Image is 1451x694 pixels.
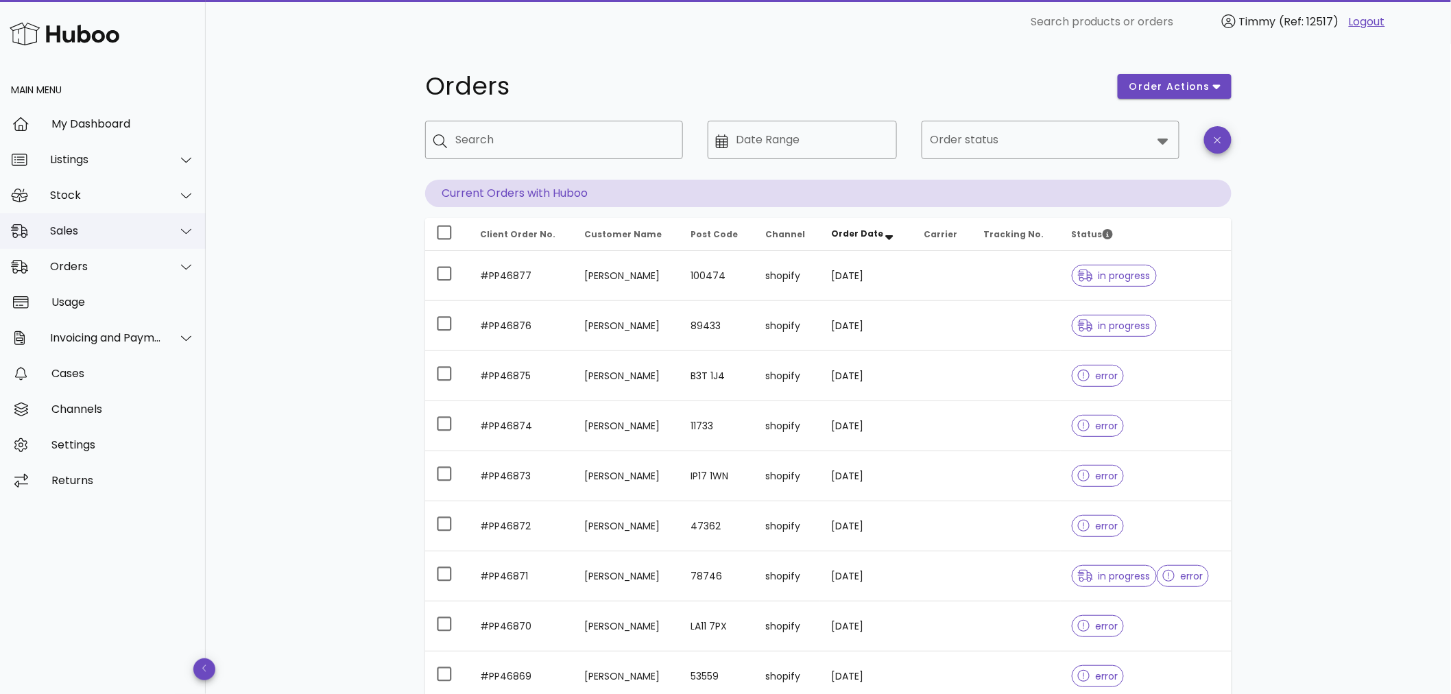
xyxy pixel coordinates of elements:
span: Tracking No. [983,228,1044,240]
td: 47362 [680,501,754,551]
th: Order Date: Sorted descending. Activate to remove sorting. [820,218,913,251]
span: (Ref: 12517) [1280,14,1339,29]
img: Huboo Logo [10,19,119,49]
th: Customer Name [573,218,680,251]
span: error [1078,371,1118,381]
td: [PERSON_NAME] [573,601,680,651]
div: Invoicing and Payments [50,331,162,344]
span: Channel [765,228,805,240]
td: [DATE] [820,501,913,551]
span: Status [1072,228,1113,240]
h1: Orders [425,74,1101,99]
td: IP17 1WN [680,451,754,501]
div: My Dashboard [51,117,195,130]
td: [PERSON_NAME] [573,301,680,351]
span: Customer Name [584,228,662,240]
span: error [1078,471,1118,481]
td: #PP46872 [469,501,573,551]
td: shopify [754,401,820,451]
div: Usage [51,296,195,309]
td: [PERSON_NAME] [573,551,680,601]
td: shopify [754,351,820,401]
p: Current Orders with Huboo [425,180,1232,207]
div: Returns [51,474,195,487]
td: shopify [754,301,820,351]
td: #PP46873 [469,451,573,501]
span: Post Code [691,228,739,240]
span: error [1078,671,1118,681]
th: Carrier [913,218,972,251]
div: Orders [50,260,162,273]
div: Order status [922,121,1179,159]
td: shopify [754,551,820,601]
button: order actions [1118,74,1232,99]
td: #PP46875 [469,351,573,401]
td: [DATE] [820,301,913,351]
td: [PERSON_NAME] [573,351,680,401]
span: Order Date [831,228,883,239]
td: 11733 [680,401,754,451]
td: shopify [754,251,820,301]
span: order actions [1129,80,1211,94]
td: #PP46871 [469,551,573,601]
td: #PP46874 [469,401,573,451]
div: Sales [50,224,162,237]
th: Post Code [680,218,754,251]
div: Cases [51,367,195,380]
div: Settings [51,438,195,451]
td: LA11 7PX [680,601,754,651]
th: Channel [754,218,820,251]
td: 89433 [680,301,754,351]
td: #PP46877 [469,251,573,301]
th: Client Order No. [469,218,573,251]
div: Listings [50,153,162,166]
td: [PERSON_NAME] [573,451,680,501]
td: 78746 [680,551,754,601]
div: Stock [50,189,162,202]
span: error [1163,571,1203,581]
span: error [1078,421,1118,431]
th: Status [1061,218,1232,251]
a: Logout [1349,14,1385,30]
span: in progress [1078,571,1151,581]
span: Carrier [924,228,957,240]
td: [DATE] [820,451,913,501]
span: Timmy [1239,14,1276,29]
td: [PERSON_NAME] [573,501,680,551]
span: error [1078,521,1118,531]
td: #PP46876 [469,301,573,351]
td: shopify [754,601,820,651]
td: [DATE] [820,401,913,451]
div: Channels [51,403,195,416]
td: shopify [754,501,820,551]
td: [DATE] [820,551,913,601]
span: in progress [1078,321,1151,331]
td: #PP46870 [469,601,573,651]
span: Client Order No. [480,228,555,240]
td: [DATE] [820,601,913,651]
td: [PERSON_NAME] [573,251,680,301]
td: shopify [754,451,820,501]
td: 100474 [680,251,754,301]
span: in progress [1078,271,1151,280]
th: Tracking No. [972,218,1061,251]
td: B3T 1J4 [680,351,754,401]
td: [DATE] [820,251,913,301]
td: [DATE] [820,351,913,401]
td: [PERSON_NAME] [573,401,680,451]
span: error [1078,621,1118,631]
